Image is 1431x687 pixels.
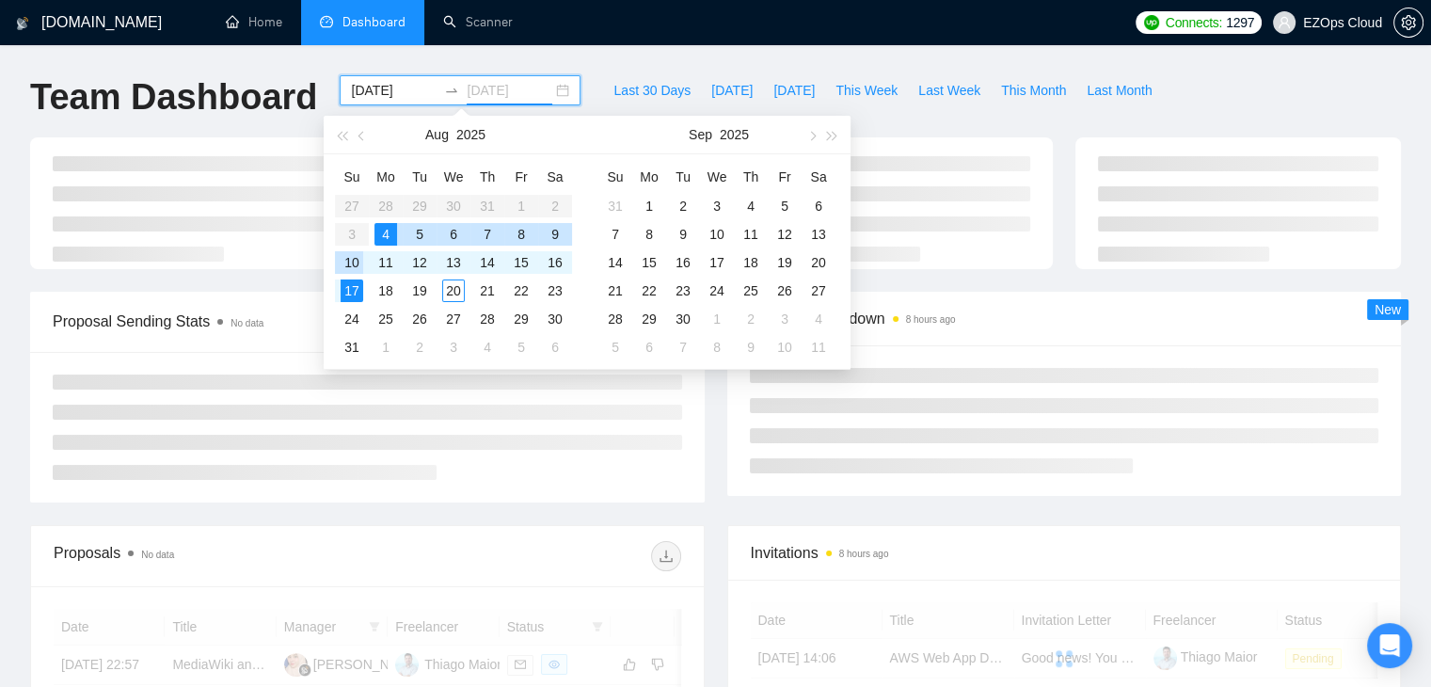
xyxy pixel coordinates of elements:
[706,308,728,330] div: 1
[751,541,1378,565] span: Invitations
[437,248,470,277] td: 2025-08-13
[442,308,465,330] div: 27
[408,223,431,246] div: 5
[802,248,835,277] td: 2025-09-20
[342,14,405,30] span: Dashboard
[598,305,632,333] td: 2025-09-28
[632,192,666,220] td: 2025-09-01
[604,251,627,274] div: 14
[374,280,397,302] div: 18
[768,305,802,333] td: 2025-10-03
[369,162,403,192] th: Mo
[604,308,627,330] div: 28
[773,280,796,302] div: 26
[604,223,627,246] div: 7
[470,220,504,248] td: 2025-08-07
[544,280,566,302] div: 23
[510,280,533,302] div: 22
[403,277,437,305] td: 2025-08-19
[369,305,403,333] td: 2025-08-25
[700,220,734,248] td: 2025-09-10
[807,251,830,274] div: 20
[906,314,956,325] time: 8 hours ago
[739,251,762,274] div: 18
[666,192,700,220] td: 2025-09-02
[1166,12,1222,33] span: Connects:
[835,80,898,101] span: This Week
[408,336,431,359] div: 2
[734,220,768,248] td: 2025-09-11
[470,277,504,305] td: 2025-08-21
[638,280,660,302] div: 22
[739,223,762,246] div: 11
[666,277,700,305] td: 2025-09-23
[638,336,660,359] div: 6
[510,251,533,274] div: 15
[374,223,397,246] div: 4
[510,308,533,330] div: 29
[632,333,666,361] td: 2025-10-06
[802,220,835,248] td: 2025-09-13
[1087,80,1152,101] span: Last Month
[443,14,513,30] a: searchScanner
[544,251,566,274] div: 16
[369,333,403,361] td: 2025-09-01
[720,116,749,153] button: 2025
[734,192,768,220] td: 2025-09-04
[604,280,627,302] div: 21
[711,80,753,101] span: [DATE]
[437,333,470,361] td: 2025-09-03
[734,277,768,305] td: 2025-09-25
[351,80,437,101] input: Start date
[341,280,363,302] div: 17
[476,280,499,302] div: 21
[544,308,566,330] div: 30
[768,248,802,277] td: 2025-09-19
[1076,75,1162,105] button: Last Month
[739,308,762,330] div: 2
[437,305,470,333] td: 2025-08-27
[807,308,830,330] div: 4
[1144,15,1159,30] img: upwork-logo.png
[510,223,533,246] div: 8
[672,223,694,246] div: 9
[403,248,437,277] td: 2025-08-12
[226,14,282,30] a: homeHome
[444,83,459,98] span: to
[335,277,369,305] td: 2025-08-17
[773,223,796,246] div: 12
[335,162,369,192] th: Su
[369,277,403,305] td: 2025-08-18
[403,220,437,248] td: 2025-08-05
[335,333,369,361] td: 2025-08-31
[538,248,572,277] td: 2025-08-16
[991,75,1076,105] button: This Month
[53,310,469,333] span: Proposal Sending Stats
[1393,8,1423,38] button: setting
[504,333,538,361] td: 2025-09-05
[672,336,694,359] div: 7
[807,336,830,359] div: 11
[442,280,465,302] div: 20
[341,251,363,274] div: 10
[1226,12,1254,33] span: 1297
[839,549,889,559] time: 8 hours ago
[538,305,572,333] td: 2025-08-30
[763,75,825,105] button: [DATE]
[1375,302,1401,317] span: New
[1393,15,1423,30] a: setting
[807,195,830,217] div: 6
[700,192,734,220] td: 2025-09-03
[598,248,632,277] td: 2025-09-14
[538,333,572,361] td: 2025-09-06
[476,251,499,274] div: 14
[632,162,666,192] th: Mo
[632,220,666,248] td: 2025-09-08
[739,280,762,302] div: 25
[374,251,397,274] div: 11
[16,8,29,39] img: logo
[689,116,712,153] button: Sep
[538,220,572,248] td: 2025-08-09
[672,251,694,274] div: 16
[768,192,802,220] td: 2025-09-05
